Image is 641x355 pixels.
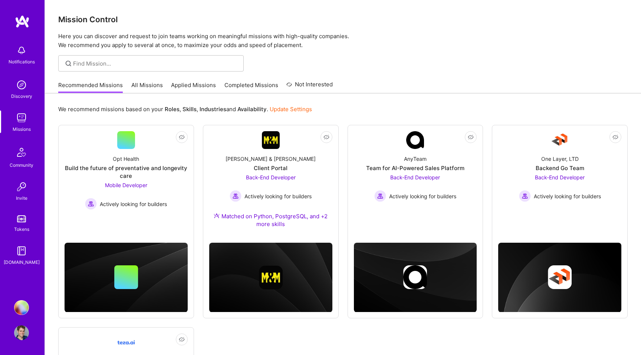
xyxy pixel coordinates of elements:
input: Find Mission... [73,60,238,67]
a: Not Interested [286,80,333,93]
a: Opt HealthBuild the future of preventative and longevity careMobile Developer Actively looking fo... [65,131,188,219]
img: Company logo [403,265,427,289]
img: Community [13,143,30,161]
a: User Avatar [12,325,31,340]
img: User Avatar [14,325,29,340]
a: Jimini Health: Frontend Engineer for Sage Platform [12,300,31,315]
img: cover [354,243,477,312]
a: Company Logo[PERSON_NAME] & [PERSON_NAME]Client PortalBack-End Developer Actively looking for bui... [209,131,332,237]
img: Invite [14,179,29,194]
div: [DOMAIN_NAME] [4,258,40,266]
span: Back-End Developer [390,174,440,180]
img: Jimini Health: Frontend Engineer for Sage Platform [14,300,29,315]
a: Update Settings [270,106,312,113]
img: Company Logo [551,131,569,149]
img: Ateam Purple Icon [214,213,220,219]
div: Discovery [11,92,32,100]
img: Company Logo [406,131,424,149]
div: Community [10,161,33,169]
img: teamwork [14,110,29,125]
img: Actively looking for builders [374,190,386,202]
img: cover [498,243,621,312]
span: Actively looking for builders [389,192,456,200]
div: Missions [13,125,31,133]
span: Mobile Developer [105,182,147,188]
b: Industries [200,106,226,113]
span: Actively looking for builders [244,192,312,200]
div: Team for AI-Powered Sales Platform [366,164,464,172]
div: Build the future of preventative and longevity care [65,164,188,180]
div: Backend Go Team [536,164,584,172]
img: Actively looking for builders [519,190,531,202]
i: icon EyeClosed [179,134,185,140]
img: Company Logo [262,131,280,149]
span: Back-End Developer [246,174,296,180]
img: Company Logo [117,334,135,351]
div: Matched on Python, PostgreSQL, and +2 more skills [209,212,332,228]
i: icon EyeClosed [179,336,185,342]
span: Actively looking for builders [534,192,601,200]
img: cover [209,243,332,312]
img: bell [14,43,29,58]
a: Completed Missions [224,81,278,93]
i: icon EyeClosed [323,134,329,140]
img: Company logo [259,266,283,289]
b: Skills [183,106,197,113]
div: Notifications [9,58,35,66]
b: Roles [165,106,180,113]
i: icon EyeClosed [612,134,618,140]
img: tokens [17,215,26,222]
img: logo [15,15,30,28]
i: icon SearchGrey [64,59,73,68]
div: AnyTeam [404,155,427,163]
img: Actively looking for builders [85,198,97,210]
div: Client Portal [254,164,287,172]
a: Company LogoAnyTeamTeam for AI-Powered Sales PlatformBack-End Developer Actively looking for buil... [354,131,477,219]
h3: Mission Control [58,15,628,24]
div: [PERSON_NAME] & [PERSON_NAME] [226,155,316,163]
img: Company logo [548,265,572,289]
div: Opt Health [113,155,139,163]
b: Availability [237,106,267,113]
i: icon EyeClosed [468,134,474,140]
span: Actively looking for builders [100,200,167,208]
img: cover [65,243,188,312]
img: discovery [14,77,29,92]
div: One Layer, LTD [541,155,579,163]
img: guide book [14,243,29,258]
a: All Missions [131,81,163,93]
a: Applied Missions [171,81,216,93]
p: We recommend missions based on your , , and . [58,105,312,113]
img: Actively looking for builders [230,190,241,202]
a: Company LogoOne Layer, LTDBackend Go TeamBack-End Developer Actively looking for buildersActively... [498,131,621,219]
div: Invite [16,194,27,202]
div: Tokens [14,225,29,233]
a: Recommended Missions [58,81,123,93]
span: Back-End Developer [535,174,585,180]
p: Here you can discover and request to join teams working on meaningful missions with high-quality ... [58,32,628,50]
